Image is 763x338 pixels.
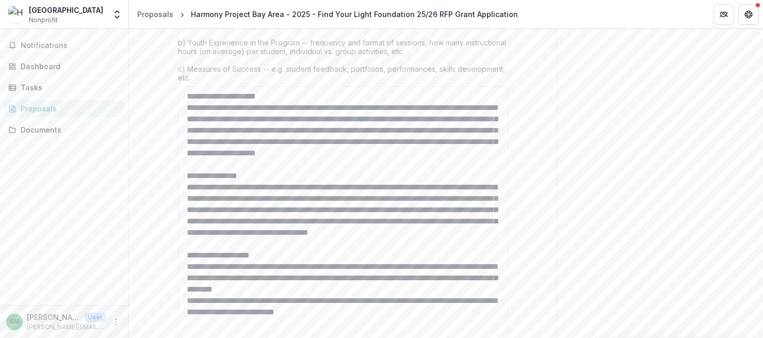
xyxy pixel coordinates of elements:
[4,121,124,138] a: Documents
[4,37,124,54] button: Notifications
[27,323,106,332] p: [PERSON_NAME][EMAIL_ADDRESS][PERSON_NAME][DOMAIN_NAME]
[4,100,124,117] a: Proposals
[21,41,120,50] span: Notifications
[8,6,25,23] img: Harmony Project Bay Area
[29,5,103,15] div: [GEOGRAPHIC_DATA]
[133,7,522,22] nav: breadcrumb
[191,9,518,20] div: Harmony Project Bay Area - 2025 - Find Your Light Foundation 25/26 RFP Grant Application
[4,79,124,96] a: Tasks
[85,313,106,322] p: User
[137,9,173,20] div: Proposals
[110,4,124,25] button: Open entity switcher
[738,4,759,25] button: Get Help
[21,61,116,72] div: Dashboard
[10,318,20,325] div: Seth Mausner
[713,4,734,25] button: Partners
[21,103,116,114] div: Proposals
[133,7,177,22] a: Proposals
[27,312,80,323] p: [PERSON_NAME]
[110,316,122,328] button: More
[21,124,116,135] div: Documents
[21,82,116,93] div: Tasks
[29,15,58,25] span: Nonprofit
[4,58,124,75] a: Dashboard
